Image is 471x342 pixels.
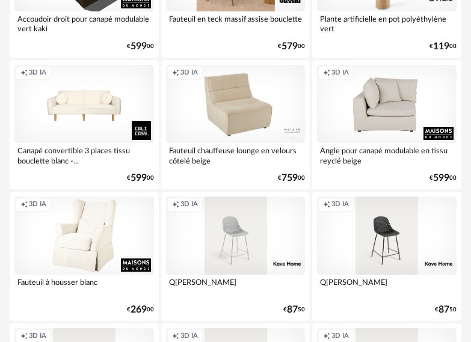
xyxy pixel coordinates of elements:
span: 3D IA [180,200,198,209]
span: 599 [131,43,147,50]
a: Creation icon 3D IA Fauteuil à housser blanc €26900 [10,192,159,321]
span: 3D IA [331,332,349,341]
div: € 50 [283,306,305,314]
div: Q[PERSON_NAME] [317,275,457,299]
span: 579 [282,43,298,50]
span: Creation icon [323,69,330,78]
div: Fauteuil chauffeuse lounge en velours côtelé beige [166,143,306,167]
div: € 00 [127,174,154,182]
span: 87 [439,306,449,314]
div: € 00 [127,43,154,50]
span: 599 [131,174,147,182]
a: Creation icon 3D IA Q[PERSON_NAME] €8750 [161,192,310,321]
div: € 00 [429,174,457,182]
div: Accoudoir droit pour canapé modulable vert kaki [14,11,154,35]
span: 87 [287,306,298,314]
div: € 50 [435,306,457,314]
a: Creation icon 3D IA Q[PERSON_NAME] €8750 [312,192,461,321]
div: Fauteuil en teck massif assise bouclette [166,11,306,35]
span: 3D IA [180,332,198,341]
span: 3D IA [180,69,198,78]
span: 3D IA [29,332,46,341]
span: 3D IA [29,69,46,78]
span: 269 [131,306,147,314]
span: Creation icon [20,332,28,341]
a: Creation icon 3D IA Fauteuil chauffeuse lounge en velours côtelé beige €75900 [161,60,310,189]
div: Angle pour canapé modulable en tissu reyclé beige [317,143,457,167]
div: Plante artificielle en pot polyéthylène vert [317,11,457,35]
span: Creation icon [323,200,330,209]
span: 3D IA [29,200,46,209]
a: Creation icon 3D IA Angle pour canapé modulable en tissu reyclé beige €59900 [312,60,461,189]
span: Creation icon [323,332,330,341]
span: Creation icon [172,69,179,78]
div: € 00 [278,174,305,182]
span: Creation icon [172,332,179,341]
span: 3D IA [331,200,349,209]
span: 3D IA [331,69,349,78]
span: Creation icon [20,200,28,209]
span: Creation icon [172,200,179,209]
div: € 00 [278,43,305,50]
div: Fauteuil à housser blanc [14,275,154,299]
div: Canapé convertible 3 places tissu bouclette blanc -... [14,143,154,167]
span: 599 [433,174,449,182]
a: Creation icon 3D IA Canapé convertible 3 places tissu bouclette blanc -... €59900 [10,60,159,189]
div: € 00 [429,43,457,50]
div: € 00 [127,306,154,314]
span: Creation icon [20,69,28,78]
span: 119 [433,43,449,50]
span: 759 [282,174,298,182]
div: Q[PERSON_NAME] [166,275,306,299]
